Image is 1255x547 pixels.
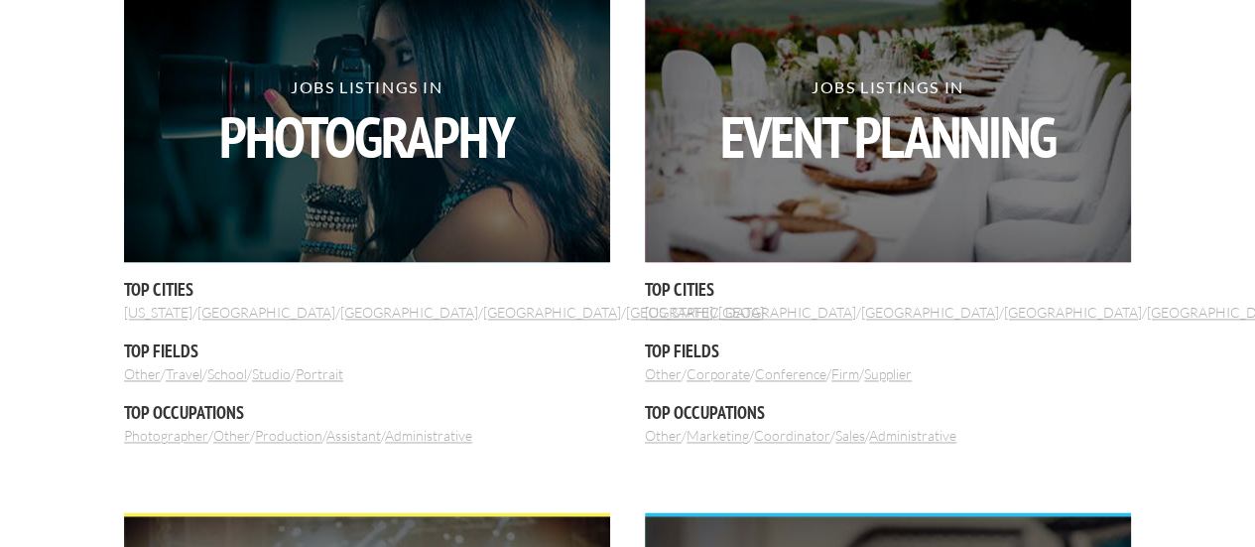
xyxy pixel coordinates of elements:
strong: Event Planning [645,108,1131,166]
h5: Top Fields [645,339,1131,363]
a: Photographer [124,427,208,444]
a: [US_STATE] [645,304,713,321]
a: Conference [755,365,826,382]
a: [GEOGRAPHIC_DATA] [861,304,999,321]
a: Other [213,427,250,444]
a: [GEOGRAPHIC_DATA] [718,304,856,321]
a: Sales [835,427,865,444]
h2: Jobs Listings in [124,79,610,166]
a: Portrait [296,365,343,382]
a: [GEOGRAPHIC_DATA] [626,304,764,321]
h5: Top Cities [124,277,610,302]
a: School [207,365,247,382]
a: [GEOGRAPHIC_DATA] [1004,304,1142,321]
h5: Top Occupations [645,400,1131,425]
h5: Top Fields [124,339,610,363]
a: Firm [831,365,859,382]
strong: Photography [124,108,610,166]
a: Other [124,365,161,382]
a: Administrative [385,427,472,444]
a: Travel [166,365,202,382]
a: Corporate [687,365,750,382]
a: Other [645,365,682,382]
h5: Top Occupations [124,400,610,425]
a: Marketing [687,427,749,444]
a: Coordinator [754,427,830,444]
a: Assistant [326,427,381,444]
a: Studio [252,365,291,382]
a: [GEOGRAPHIC_DATA] [340,304,478,321]
a: Supplier [864,365,912,382]
a: Other [645,427,682,444]
h5: Top Cities [645,277,1131,302]
a: [GEOGRAPHIC_DATA] [197,304,335,321]
a: [US_STATE] [124,304,192,321]
h2: Jobs Listings in [645,79,1131,166]
a: Administrative [869,427,956,444]
a: [GEOGRAPHIC_DATA] [483,304,621,321]
a: Production [255,427,322,444]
